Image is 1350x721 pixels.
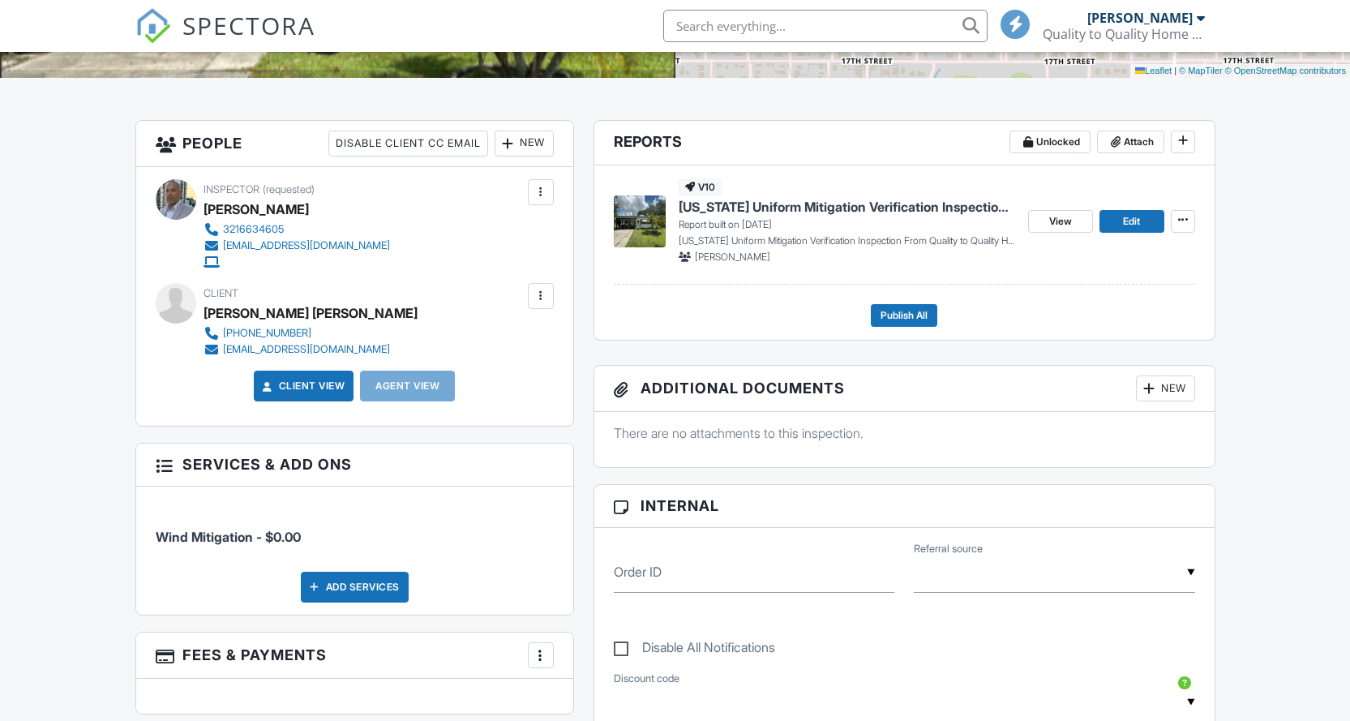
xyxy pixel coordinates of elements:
[204,325,405,341] a: [PHONE_NUMBER]
[614,563,662,581] label: Order ID
[1135,66,1172,75] a: Leaflet
[223,239,390,252] div: [EMAIL_ADDRESS][DOMAIN_NAME]
[204,238,390,254] a: [EMAIL_ADDRESS][DOMAIN_NAME]
[328,131,488,157] div: Disable Client CC Email
[204,287,238,299] span: Client
[614,672,679,686] label: Discount code
[156,529,301,545] span: Wind Mitigation - $0.00
[204,197,309,221] div: [PERSON_NAME]
[495,131,554,157] div: New
[223,223,284,236] div: 3216634605
[614,424,1195,442] p: There are no attachments to this inspection.
[135,8,171,44] img: The Best Home Inspection Software - Spectora
[204,341,405,358] a: [EMAIL_ADDRESS][DOMAIN_NAME]
[136,633,573,679] h3: Fees & Payments
[301,572,409,603] div: Add Services
[663,10,988,42] input: Search everything...
[263,183,315,195] span: (requested)
[136,444,573,486] h3: Services & Add ons
[259,378,345,394] a: Client View
[1043,26,1205,42] div: Quality to Quality Home Services & Inspections
[223,343,390,356] div: [EMAIL_ADDRESS][DOMAIN_NAME]
[614,640,775,660] label: Disable All Notifications
[1225,66,1346,75] a: © OpenStreetMap contributors
[594,366,1215,412] h3: Additional Documents
[1087,10,1193,26] div: [PERSON_NAME]
[1174,66,1176,75] span: |
[182,8,315,42] span: SPECTORA
[156,499,554,559] li: Service: Wind Mitigation
[1179,66,1223,75] a: © MapTiler
[135,22,315,56] a: SPECTORA
[204,183,259,195] span: Inspector
[136,121,573,167] h3: People
[204,221,390,238] a: 3216634605
[594,485,1215,527] h3: Internal
[914,542,983,556] label: Referral source
[1136,376,1195,401] div: New
[204,301,418,325] div: [PERSON_NAME] [PERSON_NAME]
[223,327,311,340] div: [PHONE_NUMBER]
